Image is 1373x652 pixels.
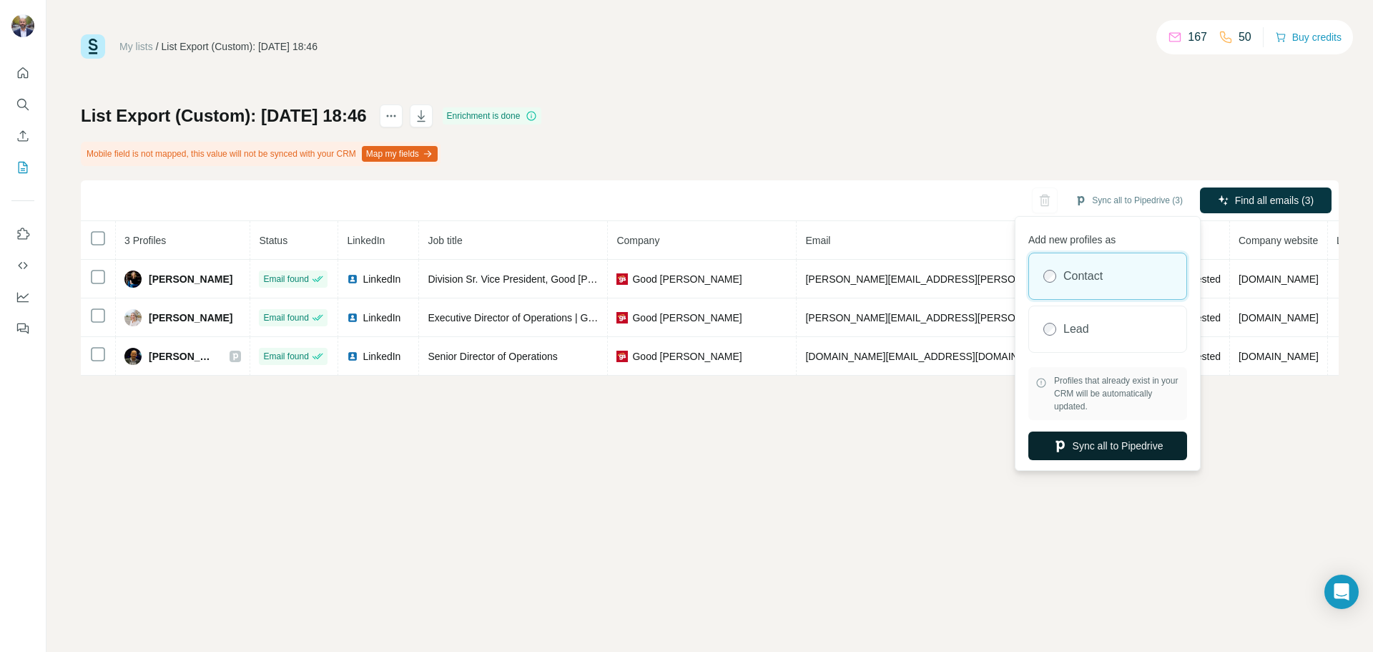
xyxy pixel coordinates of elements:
[149,272,232,286] span: [PERSON_NAME]
[347,351,358,362] img: LinkedIn logo
[124,309,142,326] img: Avatar
[363,272,400,286] span: LinkedIn
[1239,351,1319,362] span: [DOMAIN_NAME]
[363,349,400,364] span: LinkedIn
[380,104,403,127] button: actions
[1324,575,1359,609] div: Open Intercom Messenger
[11,92,34,117] button: Search
[805,273,1140,285] span: [PERSON_NAME][EMAIL_ADDRESS][PERSON_NAME][DOMAIN_NAME]
[347,235,385,246] span: LinkedIn
[11,316,34,341] button: Feedback
[119,41,153,52] a: My lists
[805,351,1055,362] span: [DOMAIN_NAME][EMAIL_ADDRESS][DOMAIN_NAME]
[616,273,628,285] img: company-logo
[805,235,830,246] span: Email
[149,311,232,325] span: [PERSON_NAME]
[11,123,34,149] button: Enrich CSV
[362,146,438,162] button: Map my fields
[1063,321,1089,338] label: Lead
[428,351,557,362] span: Senior Director of Operations
[124,271,142,288] img: Avatar
[443,107,542,125] div: Enrichment is done
[616,235,659,246] span: Company
[259,235,287,246] span: Status
[1239,235,1318,246] span: Company website
[149,349,215,364] span: [PERSON_NAME]
[1239,273,1319,285] span: [DOMAIN_NAME]
[81,142,441,166] div: Mobile field is not mapped, this value will not be synced with your CRM
[1054,374,1180,413] span: Profiles that already exist in your CRM will be automatically updated.
[11,60,34,86] button: Quick start
[11,284,34,310] button: Dashboard
[632,311,742,325] span: Good [PERSON_NAME]
[632,272,742,286] span: Good [PERSON_NAME]
[428,273,732,285] span: Division Sr. Vice President, Good [PERSON_NAME]/Camping World
[263,273,308,286] span: Email found
[1200,188,1332,213] button: Find all emails (3)
[124,235,166,246] span: 3 Profiles
[11,253,34,278] button: Use Surfe API
[428,312,822,323] span: Executive Director of Operations | Good [PERSON_NAME] Financial Protection Products
[1275,27,1342,47] button: Buy credits
[1239,312,1319,323] span: [DOMAIN_NAME]
[11,14,34,37] img: Avatar
[347,312,358,323] img: LinkedIn logo
[1235,193,1314,208] span: Find all emails (3)
[1188,29,1207,46] p: 167
[616,351,628,362] img: company-logo
[156,39,159,54] li: /
[263,311,308,324] span: Email found
[11,221,34,247] button: Use Surfe on LinkedIn
[263,350,308,363] span: Email found
[805,312,1140,323] span: [PERSON_NAME][EMAIL_ADDRESS][PERSON_NAME][DOMAIN_NAME]
[1063,268,1103,285] label: Contact
[11,155,34,180] button: My lists
[347,273,358,285] img: LinkedIn logo
[1239,29,1251,46] p: 50
[81,34,105,59] img: Surfe Logo
[124,348,142,365] img: Avatar
[1065,190,1193,211] button: Sync all to Pipedrive (3)
[363,311,400,325] span: LinkedIn
[632,349,742,364] span: Good [PERSON_NAME]
[1028,227,1187,247] p: Add new profiles as
[1028,432,1187,460] button: Sync all to Pipedrive
[616,312,628,323] img: company-logo
[162,39,318,54] div: List Export (Custom): [DATE] 18:46
[81,104,367,127] h1: List Export (Custom): [DATE] 18:46
[428,235,462,246] span: Job title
